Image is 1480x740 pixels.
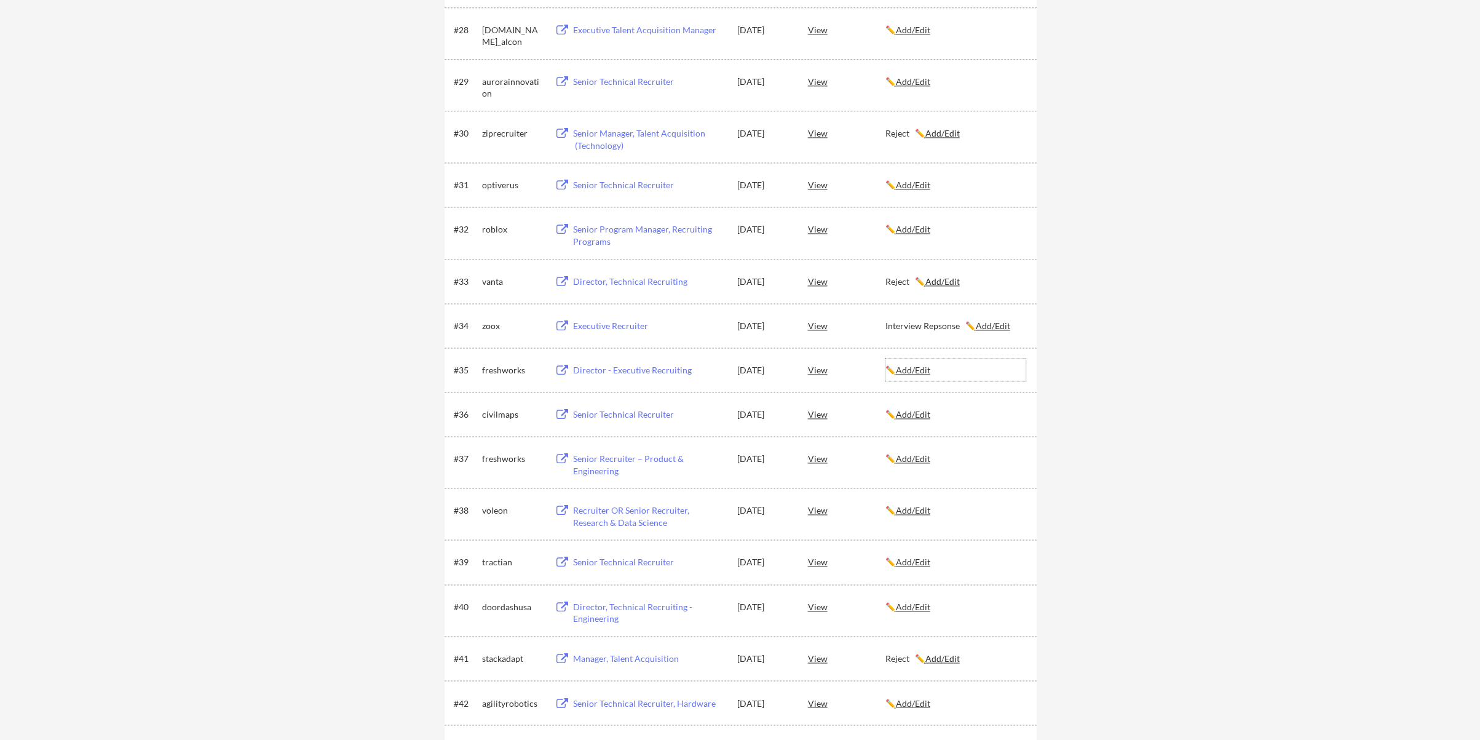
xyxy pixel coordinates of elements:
div: View [808,403,885,425]
u: Add/Edit [976,320,1010,331]
u: Add/Edit [896,409,930,420]
div: [DATE] [737,24,791,36]
div: [DATE] [737,697,791,709]
div: Executive Recruiter [573,320,726,332]
div: ✏️ [885,504,1026,517]
div: ✏️ [885,24,1026,36]
u: Add/Edit [925,276,960,287]
u: Add/Edit [925,653,960,664]
div: View [808,18,885,41]
div: #39 [454,556,478,568]
div: Senior Technical Recruiter, Hardware [573,697,726,709]
div: [DATE] [737,223,791,236]
div: View [808,647,885,669]
u: Add/Edit [896,25,930,35]
div: View [808,447,885,469]
div: Director - Executive Recruiting [573,364,726,376]
div: Reject ✏️ [885,653,1026,665]
u: Add/Edit [925,128,960,138]
div: View [808,314,885,336]
u: Add/Edit [896,557,930,567]
div: View [808,551,885,573]
div: #36 [454,408,478,421]
div: ✏️ [885,364,1026,376]
div: [DATE] [737,601,791,613]
div: View [808,173,885,196]
div: ✏️ [885,556,1026,568]
u: Add/Edit [896,698,930,708]
div: [DATE] [737,504,791,517]
div: Senior Technical Recruiter [573,556,726,568]
div: View [808,70,885,92]
div: Senior Technical Recruiter [573,408,726,421]
div: vanta [482,276,544,288]
div: freshworks [482,453,544,465]
div: ✏️ [885,601,1026,613]
div: roblox [482,223,544,236]
div: Senior Recruiter – Product & Engineering [573,453,726,477]
u: Add/Edit [896,365,930,375]
div: Senior Technical Recruiter [573,179,726,191]
div: #34 [454,320,478,332]
div: Recruiter OR Senior Recruiter, Research & Data Science [573,504,726,528]
div: Executive Talent Acquisition Manager [573,24,726,36]
div: #31 [454,179,478,191]
div: [DATE] [737,653,791,665]
div: Reject ✏️ [885,127,1026,140]
div: Senior Technical Recruiter [573,76,726,88]
div: civilmaps [482,408,544,421]
div: View [808,499,885,521]
div: Senior Program Manager, Recruiting Programs [573,223,726,247]
div: #42 [454,697,478,709]
div: #33 [454,276,478,288]
div: Manager, Talent Acquisition [573,653,726,665]
div: [DATE] [737,276,791,288]
div: View [808,122,885,144]
div: ✏️ [885,697,1026,709]
div: #30 [454,127,478,140]
div: voleon [482,504,544,517]
div: Reject ✏️ [885,276,1026,288]
div: [DATE] [737,556,791,568]
div: stackadapt [482,653,544,665]
div: [DATE] [737,453,791,465]
div: #28 [454,24,478,36]
div: ✏️ [885,408,1026,421]
div: [DATE] [737,320,791,332]
div: View [808,359,885,381]
div: ✏️ [885,223,1026,236]
div: #29 [454,76,478,88]
div: [DATE] [737,408,791,421]
div: [DOMAIN_NAME]_alcon [482,24,544,48]
u: Add/Edit [896,76,930,87]
div: agilityrobotics [482,697,544,709]
div: Director, Technical Recruiting [573,276,726,288]
div: #38 [454,504,478,517]
div: tractian [482,556,544,568]
div: zoox [482,320,544,332]
div: View [808,270,885,292]
div: freshworks [482,364,544,376]
div: [DATE] [737,364,791,376]
div: ✏️ [885,179,1026,191]
div: optiverus [482,179,544,191]
u: Add/Edit [896,224,930,234]
div: View [808,595,885,618]
div: Interview Repsonse ✏️ [885,320,1026,332]
u: Add/Edit [896,180,930,190]
div: Senior Manager, Talent Acquisition (Technology) [573,127,726,151]
u: Add/Edit [896,505,930,515]
div: aurorainnovation [482,76,544,100]
div: [DATE] [737,127,791,140]
div: #37 [454,453,478,465]
div: [DATE] [737,179,791,191]
div: #41 [454,653,478,665]
div: #35 [454,364,478,376]
div: doordashusa [482,601,544,613]
u: Add/Edit [896,602,930,612]
div: Director, Technical Recruiting - Engineering [573,601,726,625]
div: ✏️ [885,453,1026,465]
div: ziprecruiter [482,127,544,140]
div: [DATE] [737,76,791,88]
div: ✏️ [885,76,1026,88]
